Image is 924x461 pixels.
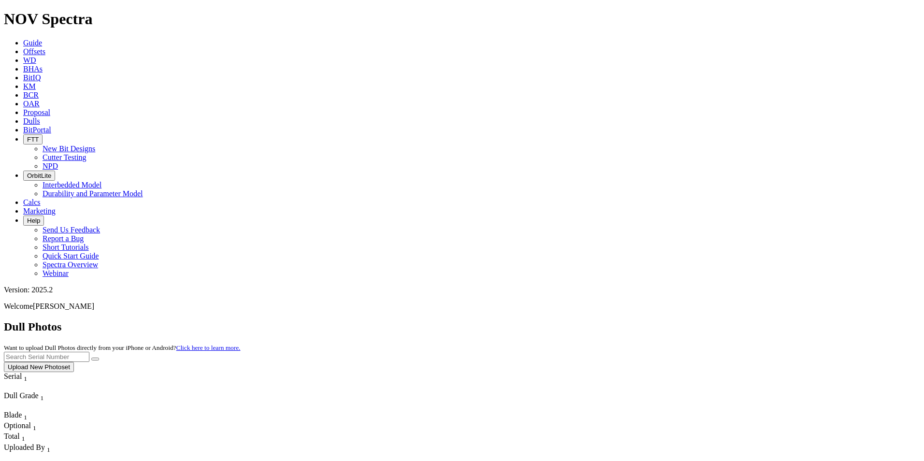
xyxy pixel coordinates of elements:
sub: 1 [24,375,27,382]
a: Short Tutorials [43,243,89,251]
span: Help [27,217,40,224]
sub: 1 [22,435,25,443]
span: Blade [4,411,22,419]
span: Dull Grade [4,391,39,400]
div: Total Sort None [4,432,38,443]
div: Sort None [4,391,72,411]
a: Dulls [23,117,40,125]
span: OrbitLite [27,172,51,179]
input: Search Serial Number [4,352,89,362]
button: Upload New Photoset [4,362,74,372]
div: Column Menu [4,383,45,391]
div: Uploaded By Sort None [4,443,95,454]
div: Dull Grade Sort None [4,391,72,402]
a: Send Us Feedback [43,226,100,234]
div: Sort None [4,372,45,391]
a: OAR [23,100,40,108]
a: Report a Bug [43,234,84,243]
sub: 1 [24,414,27,421]
sub: 1 [47,446,50,453]
p: Welcome [4,302,920,311]
a: Webinar [43,269,69,277]
span: Sort None [41,391,44,400]
a: Spectra Overview [43,260,98,269]
a: Guide [23,39,42,47]
a: Interbedded Model [43,181,101,189]
div: Blade Sort None [4,411,38,421]
a: BitIQ [23,73,41,82]
span: Sort None [47,443,50,451]
a: New Bit Designs [43,144,95,153]
h2: Dull Photos [4,320,920,333]
a: BCR [23,91,39,99]
a: WD [23,56,36,64]
span: Optional [4,421,31,430]
span: Sort None [33,421,36,430]
a: Offsets [23,47,45,56]
span: Serial [4,372,22,380]
sub: 1 [33,424,36,432]
a: BitPortal [23,126,51,134]
a: Cutter Testing [43,153,87,161]
div: Column Menu [4,402,72,411]
span: Total [4,432,20,440]
a: KM [23,82,36,90]
span: FTT [27,136,39,143]
small: Want to upload Dull Photos directly from your iPhone or Android? [4,344,240,351]
div: Sort None [4,411,38,421]
button: OrbitLite [23,171,55,181]
a: Durability and Parameter Model [43,189,143,198]
a: Click here to learn more. [176,344,241,351]
button: Help [23,216,44,226]
a: NPD [43,162,58,170]
span: [PERSON_NAME] [33,302,94,310]
div: Sort None [4,432,38,443]
button: FTT [23,134,43,144]
div: Sort None [4,421,38,432]
div: Serial Sort None [4,372,45,383]
a: BHAs [23,65,43,73]
a: Calcs [23,198,41,206]
a: Quick Start Guide [43,252,99,260]
a: Proposal [23,108,50,116]
div: Optional Sort None [4,421,38,432]
span: Sort None [24,411,27,419]
div: Version: 2025.2 [4,286,920,294]
a: Marketing [23,207,56,215]
span: Sort None [24,372,27,380]
h1: NOV Spectra [4,10,920,28]
span: Uploaded By [4,443,45,451]
sub: 1 [41,394,44,402]
span: Sort None [22,432,25,440]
